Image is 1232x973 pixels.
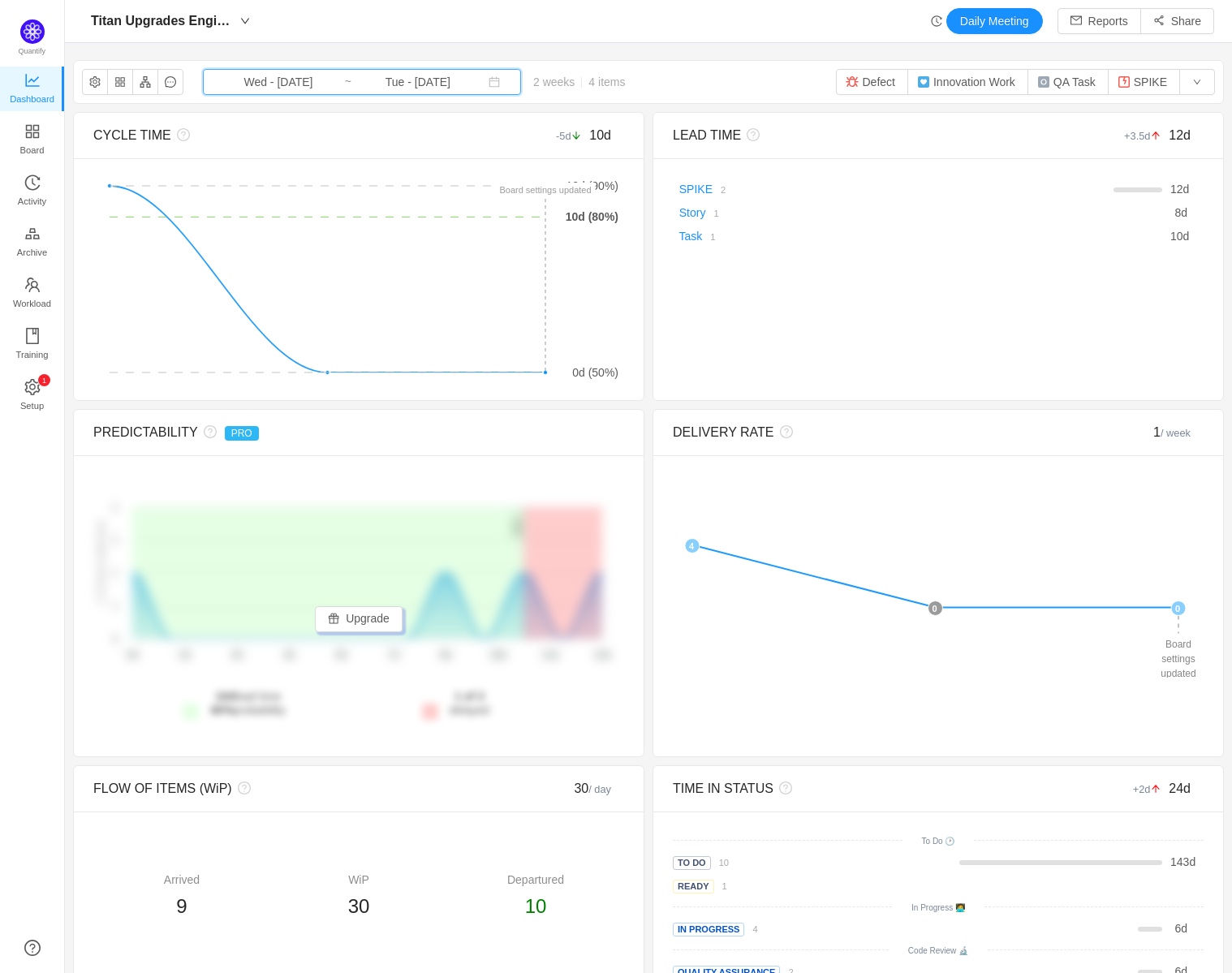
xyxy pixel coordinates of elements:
[113,502,118,512] tspan: 2
[1169,128,1191,142] span: 12d
[489,76,500,88] i: icon: calendar
[1170,855,1189,868] span: 143
[157,69,183,95] button: icon: message
[24,277,41,293] i: icon: team
[24,123,41,140] i: icon: appstore
[679,206,706,219] a: Story
[38,374,50,386] sup: 1
[521,75,637,88] span: 2 weeks
[24,940,41,956] a: icon: question-circle
[113,601,118,611] tspan: 1
[492,779,625,799] div: 30
[673,923,744,936] span: In Progress
[702,230,715,243] a: 1
[388,650,398,661] tspan: 7d
[673,779,1071,799] div: TIME IN STATUS
[922,837,955,846] small: To Do 🕑
[20,19,45,44] img: Quantify
[556,130,589,142] small: -5d
[679,230,703,243] a: Task
[315,606,403,632] button: icon: giftUpgrade
[744,922,757,935] a: 4
[846,75,859,88] img: 11603
[1169,781,1191,795] span: 24d
[1170,855,1195,868] span: d
[1124,130,1169,142] small: +3.5d
[721,185,726,195] small: 2
[1153,425,1191,439] span: 1
[13,287,51,320] span: Workload
[211,704,286,717] span: probability
[542,650,558,661] tspan: 11d
[1151,131,1161,141] i: icon: arrow-up
[93,872,270,889] div: Arrived
[752,924,757,934] small: 4
[1174,922,1181,935] span: 6
[571,131,582,141] i: icon: arrow-down
[24,175,41,208] a: Activity
[710,232,715,242] small: 1
[588,783,611,795] small: / day
[773,781,792,794] i: icon: question-circle
[24,379,41,395] i: icon: setting
[20,134,45,166] span: Board
[594,650,610,661] tspan: 12d
[1140,8,1214,34] button: icon: share-altShare
[93,423,492,442] div: PREDICTABILITY
[774,425,793,438] i: icon: question-circle
[91,8,235,34] span: Titan Upgrades Engineering
[713,209,718,218] small: 1
[1179,69,1215,95] button: icon: down
[673,423,1071,442] div: DELIVERY RATE
[225,426,259,441] span: PRO
[24,174,41,191] i: icon: history
[18,185,46,217] span: Activity
[336,650,347,661] tspan: 6d
[931,15,942,27] i: icon: history
[525,895,547,917] span: 10
[1174,206,1181,219] span: 8
[113,634,118,644] tspan: 0
[171,128,190,141] i: icon: question-circle
[714,879,727,892] a: 1
[1161,427,1191,439] small: / week
[198,425,217,438] i: icon: question-circle
[1108,69,1180,95] button: SPIKE
[454,690,485,703] strong: 1 of 3
[231,650,242,661] tspan: 3d
[41,374,45,386] p: 1
[679,183,713,196] a: SPIKE
[232,781,251,794] i: icon: question-circle
[440,650,450,661] tspan: 8d
[113,536,118,545] tspan: 2
[176,895,187,917] span: 9
[1170,183,1189,196] span: d
[17,236,47,269] span: Archive
[1170,183,1183,196] span: 12
[1174,922,1187,935] span: d
[1058,8,1141,34] button: icon: mailReports
[24,329,41,361] a: Training
[283,650,294,661] tspan: 4d
[1157,634,1199,684] div: Board settings updated
[240,16,250,26] i: icon: down
[348,895,370,917] span: 30
[24,72,41,88] i: icon: line-chart
[1170,230,1183,243] span: 10
[911,903,965,912] small: In Progress 🧑‍💻
[589,128,611,142] span: 10d
[24,328,41,344] i: icon: book
[722,881,727,891] small: 1
[15,338,48,371] span: Training
[450,690,489,717] span: delayed
[1133,783,1170,795] small: +2d
[713,183,726,196] a: 2
[711,855,729,868] a: 10
[113,568,118,578] tspan: 1
[705,206,718,219] a: 1
[24,278,41,310] a: Workload
[1118,75,1131,88] img: 11604
[93,128,171,142] span: CYCLE TIME
[917,75,930,88] img: 11609
[908,946,968,955] small: Code Review 🔬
